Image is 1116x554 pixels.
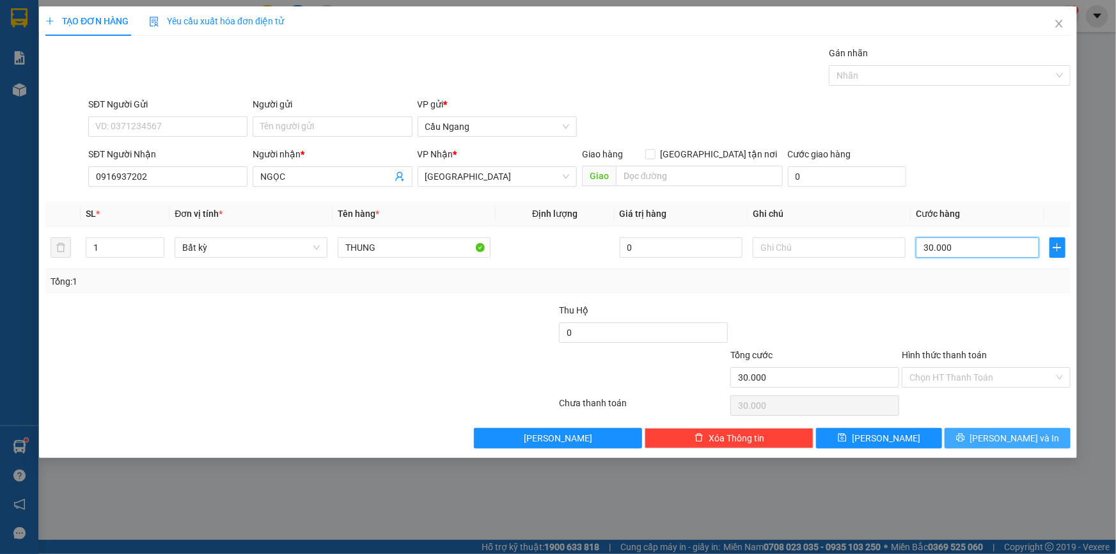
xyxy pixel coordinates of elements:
[645,428,813,448] button: deleteXóa Thông tin
[182,238,320,257] span: Bất kỳ
[474,428,643,448] button: [PERSON_NAME]
[524,431,592,445] span: [PERSON_NAME]
[149,16,284,26] span: Yêu cầu xuất hóa đơn điện tử
[559,305,588,315] span: Thu Hộ
[620,237,743,258] input: 0
[945,428,1071,448] button: printer[PERSON_NAME] và In
[88,147,248,161] div: SĐT Người Nhận
[558,396,730,418] div: Chưa thanh toán
[816,428,942,448] button: save[PERSON_NAME]
[748,202,911,226] th: Ghi chú
[852,431,920,445] span: [PERSON_NAME]
[956,433,965,443] span: printer
[81,81,214,99] div: 30.000
[253,147,412,161] div: Người nhận
[418,97,577,111] div: VP gửi
[11,12,31,26] span: Gửi:
[425,167,569,186] span: Sài Gòn
[1049,237,1065,258] button: plus
[916,209,960,219] span: Cước hàng
[83,11,114,24] span: Nhận:
[11,42,74,57] div: TRUNG
[418,149,453,159] span: VP Nhận
[730,350,773,360] span: Tổng cước
[83,40,213,55] div: LAB VIVADENT
[395,171,405,182] span: user-add
[532,209,578,219] span: Định lượng
[253,97,412,111] div: Người gửi
[86,209,96,219] span: SL
[51,237,71,258] button: delete
[902,350,987,360] label: Hình thức thanh toán
[88,97,248,111] div: SĐT Người Gửi
[616,166,783,186] input: Dọc đường
[695,433,703,443] span: delete
[620,209,667,219] span: Giá trị hàng
[425,117,569,136] span: Cầu Ngang
[175,209,223,219] span: Đơn vị tính
[1041,6,1077,42] button: Close
[338,237,491,258] input: VD: Bàn, Ghế
[788,149,851,159] label: Cước giao hàng
[51,274,431,289] div: Tổng: 1
[582,166,616,186] span: Giao
[45,17,54,26] span: plus
[656,147,783,161] span: [GEOGRAPHIC_DATA] tận nơi
[338,209,379,219] span: Tên hàng
[829,48,868,58] label: Gán nhãn
[1050,242,1065,253] span: plus
[788,166,906,187] input: Cước giao hàng
[45,16,129,26] span: TẠO ĐƠN HÀNG
[838,433,847,443] span: save
[709,431,764,445] span: Xóa Thông tin
[582,149,623,159] span: Giao hàng
[83,11,213,40] div: [GEOGRAPHIC_DATA]
[1054,19,1064,29] span: close
[753,237,906,258] input: Ghi Chú
[970,431,1060,445] span: [PERSON_NAME] và In
[11,11,74,42] div: Cầu Ngang
[149,17,159,27] img: icon
[81,84,99,97] span: CC :
[83,55,213,73] div: 02822416966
